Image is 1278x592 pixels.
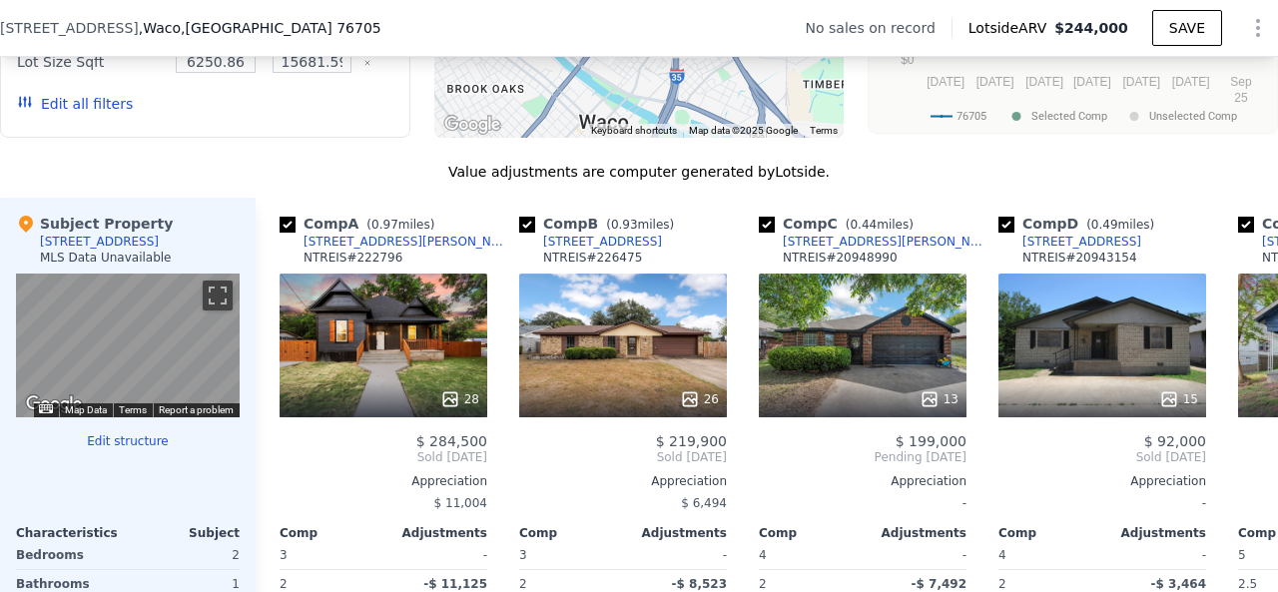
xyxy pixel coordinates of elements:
span: ( miles) [598,218,682,232]
div: Comp A [280,214,442,234]
button: SAVE [1152,10,1222,46]
div: [STREET_ADDRESS][PERSON_NAME] [783,234,990,250]
div: Appreciation [759,473,966,489]
span: -$ 7,492 [912,577,966,591]
div: Subject Property [16,214,173,234]
text: [DATE] [1123,75,1161,89]
div: Bedrooms [16,541,124,569]
span: ( miles) [838,218,922,232]
div: Lot Size Sqft [17,48,164,76]
text: [DATE] [976,75,1014,89]
a: [STREET_ADDRESS][PERSON_NAME] [759,234,990,250]
div: 13 [920,389,958,409]
span: 0.49 [1091,218,1118,232]
div: [STREET_ADDRESS] [543,234,662,250]
div: - [998,489,1206,517]
div: - [387,541,487,569]
div: 26 [680,389,719,409]
div: Street View [16,274,240,417]
span: $244,000 [1054,20,1128,36]
div: - [867,541,966,569]
a: Open this area in Google Maps (opens a new window) [21,391,87,417]
span: 4 [998,548,1006,562]
div: MLS Data Unavailable [40,250,172,266]
text: [DATE] [928,75,965,89]
div: Adjustments [623,525,727,541]
span: 0.97 [371,218,398,232]
div: - [627,541,727,569]
span: 4 [759,548,767,562]
div: No sales on record [806,18,952,38]
a: [STREET_ADDRESS][PERSON_NAME] [280,234,511,250]
a: Open this area in Google Maps (opens a new window) [439,112,505,138]
span: $ 199,000 [896,433,966,449]
span: 5 [1238,548,1246,562]
a: Terms (opens in new tab) [810,125,838,136]
div: [STREET_ADDRESS] [40,234,159,250]
div: NTREIS # 222796 [304,250,402,266]
div: Subject [128,525,240,541]
span: -$ 8,523 [672,577,727,591]
div: [STREET_ADDRESS][PERSON_NAME] [304,234,511,250]
div: Comp B [519,214,682,234]
text: 76705 [957,110,986,123]
text: Selected Comp [1031,110,1107,123]
span: Pending [DATE] [759,449,966,465]
div: NTREIS # 20948990 [783,250,898,266]
span: 0.93 [611,218,638,232]
div: Comp [519,525,623,541]
div: Comp [759,525,863,541]
button: Map Data [65,403,107,417]
span: 0.44 [850,218,877,232]
div: - [1106,541,1206,569]
span: -$ 3,464 [1151,577,1206,591]
text: [DATE] [1073,75,1111,89]
span: $ 219,900 [656,433,727,449]
div: NTREIS # 226475 [543,250,642,266]
div: 2 [132,541,240,569]
span: $ 92,000 [1144,433,1206,449]
a: Report a problem [159,404,234,415]
div: Comp [998,525,1102,541]
span: , [GEOGRAPHIC_DATA] 76705 [181,20,381,36]
button: Toggle fullscreen view [203,281,233,310]
div: Appreciation [519,473,727,489]
button: Edit all filters [17,94,133,114]
button: Clear [363,59,371,67]
span: Sold [DATE] [280,449,487,465]
text: [DATE] [1172,75,1210,89]
span: $ 11,004 [434,496,487,510]
button: Show Options [1238,8,1278,48]
div: Comp C [759,214,922,234]
div: Adjustments [1102,525,1206,541]
span: Sold [DATE] [519,449,727,465]
span: Sold [DATE] [998,449,1206,465]
button: Keyboard shortcuts [39,404,53,413]
div: Characteristics [16,525,128,541]
a: [STREET_ADDRESS] [519,234,662,250]
div: Adjustments [863,525,966,541]
text: $0 [901,53,915,67]
div: 15 [1159,389,1198,409]
span: ( miles) [1078,218,1162,232]
span: $ 284,500 [416,433,487,449]
img: Google [439,112,505,138]
text: Unselected Comp [1149,110,1237,123]
span: , Waco [139,18,381,38]
div: - [759,489,966,517]
text: 25 [1235,91,1249,105]
button: Edit structure [16,433,240,449]
button: Keyboard shortcuts [591,124,677,138]
span: Map data ©2025 Google [689,125,798,136]
text: [DATE] [1026,75,1064,89]
div: [STREET_ADDRESS] [1022,234,1141,250]
span: Lotside ARV [968,18,1054,38]
div: Comp D [998,214,1162,234]
div: Appreciation [280,473,487,489]
div: Map [16,274,240,417]
span: 3 [519,548,527,562]
text: Sep [1231,75,1253,89]
div: Adjustments [383,525,487,541]
div: NTREIS # 20943154 [1022,250,1137,266]
span: 3 [280,548,288,562]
